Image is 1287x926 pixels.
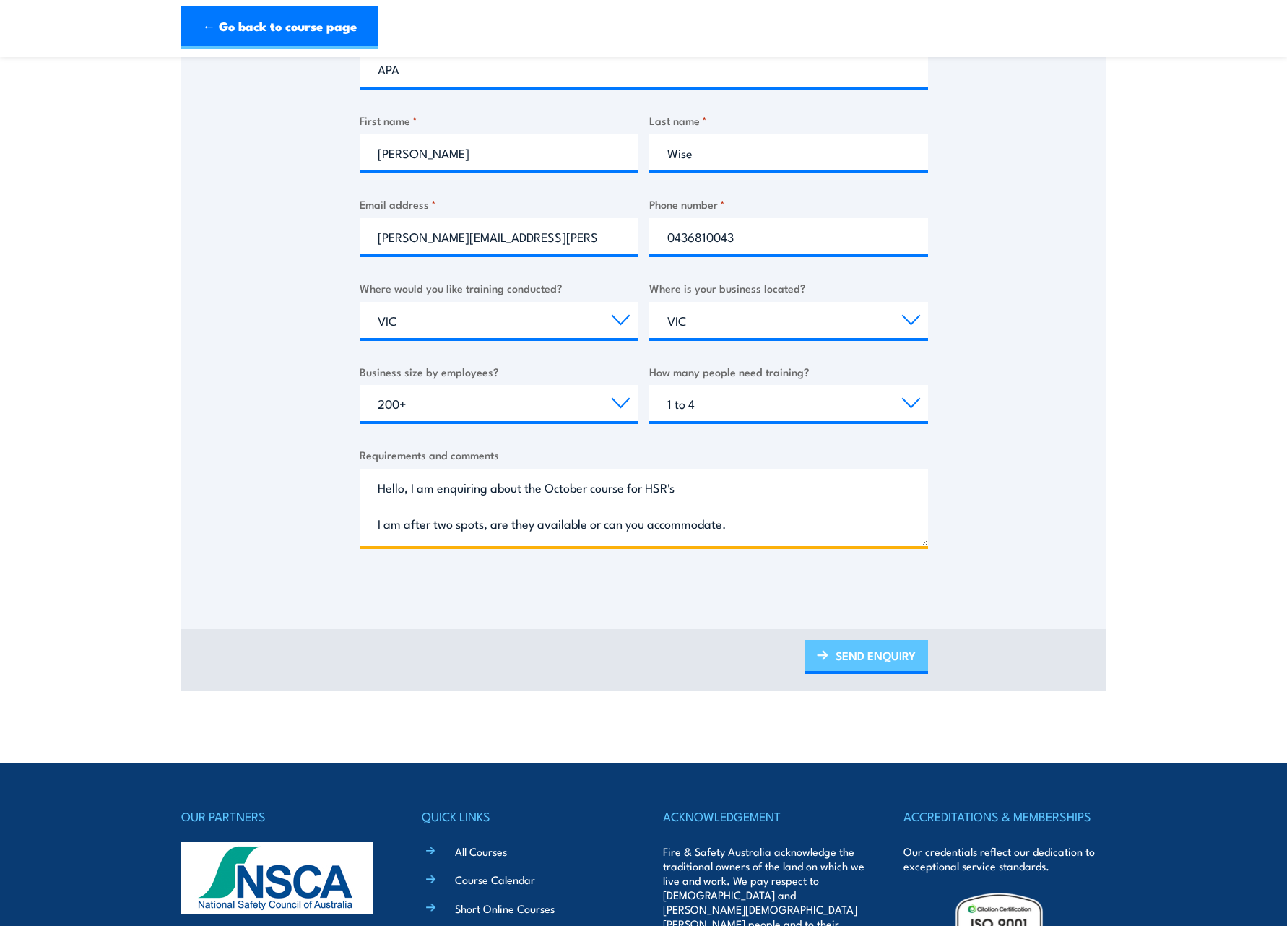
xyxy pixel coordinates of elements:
p: Our credentials reflect our dedication to exceptional service standards. [903,844,1106,873]
label: Where would you like training conducted? [360,280,638,296]
h4: OUR PARTNERS [181,806,383,826]
label: Email address [360,196,638,212]
a: Short Online Courses [455,901,555,916]
label: Phone number [649,196,928,212]
label: First name [360,112,638,129]
label: Business size by employees? [360,363,638,380]
h4: QUICK LINKS [422,806,624,826]
a: SEND ENQUIRY [805,640,928,674]
label: Where is your business located? [649,280,928,296]
a: Course Calendar [455,872,535,887]
h4: ACKNOWLEDGEMENT [663,806,865,826]
img: nsca-logo-footer [181,842,373,914]
a: ← Go back to course page [181,6,378,49]
a: All Courses [455,844,507,859]
h4: ACCREDITATIONS & MEMBERSHIPS [903,806,1106,826]
label: Requirements and comments [360,446,928,463]
label: Last name [649,112,928,129]
label: How many people need training? [649,363,928,380]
